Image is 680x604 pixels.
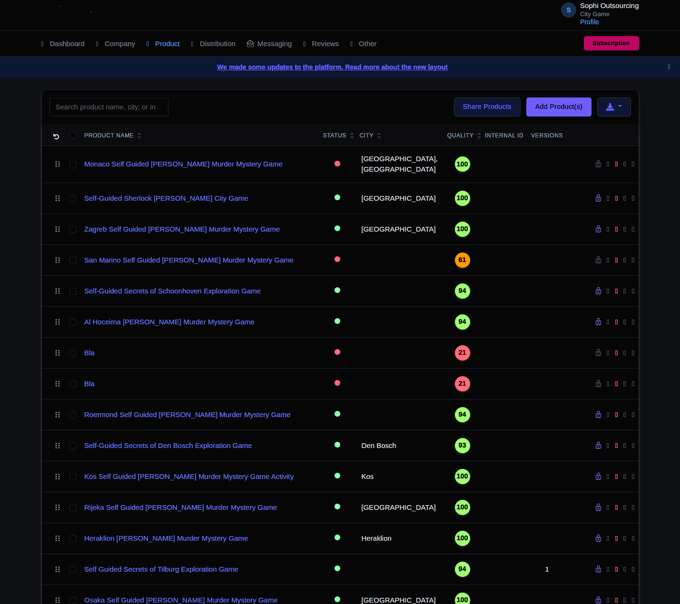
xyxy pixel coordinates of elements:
[41,31,85,57] a: Dashboard
[447,531,478,546] a: 100
[459,317,466,327] span: 94
[323,131,346,140] div: Status
[84,409,290,420] a: Roermond Self Guided [PERSON_NAME] Murder Mystery Game
[333,531,342,545] div: Active
[545,565,549,573] span: 1
[84,379,95,390] a: Bla
[333,315,342,329] div: Active
[459,440,466,451] span: 93
[355,461,443,492] td: Kos
[96,31,135,57] a: Company
[355,430,443,461] td: Den Bosch
[359,131,374,140] div: City
[459,564,466,575] span: 94
[459,379,466,389] span: 21
[350,31,377,57] a: Other
[355,492,443,523] td: [GEOGRAPHIC_DATA]
[147,31,180,57] a: Product
[333,222,342,236] div: Active
[447,222,478,237] a: 100
[580,1,639,10] span: Sophi Outsourcing
[84,193,248,204] a: Self-Guided Sherlock [PERSON_NAME] City Game
[447,345,478,360] a: 21
[457,193,468,204] span: 100
[454,97,521,117] a: Share Products
[668,61,670,72] button: Close announcement
[457,471,468,482] span: 100
[84,564,238,575] a: Self Guided Secrets of Tilburg Exploration Game
[333,253,342,267] div: Inactive
[84,440,252,451] a: Self-Guided Secrets of Den Bosch Exploration Game
[333,157,342,171] div: Inactive
[84,255,294,266] a: San Marino Self Guided [PERSON_NAME] Murder Mystery Game
[333,408,342,421] div: Active
[49,98,168,116] input: Search product name, city, or interal id
[447,253,478,268] a: 61
[526,97,591,117] a: Add Product(s)
[481,124,527,146] th: Internal ID
[459,348,466,358] span: 21
[447,438,478,453] a: 93
[247,31,292,57] a: Messaging
[333,562,342,576] div: Active
[84,131,134,140] div: Product Name
[333,500,342,514] div: Active
[457,224,468,234] span: 100
[580,18,599,26] a: Profile
[457,159,468,170] span: 100
[84,286,261,297] a: Self-Guided Secrets of Schoonhoven Exploration Game
[6,62,674,72] a: We made some updates to the platform. Read more about the new layout
[555,2,639,17] a: S Sophi Outsourcing City Game
[333,284,342,298] div: Active
[561,2,576,18] span: S
[333,377,342,390] div: Inactive
[84,533,248,544] a: Heraklion [PERSON_NAME] Murder Mystery Game
[447,562,478,577] a: 94
[459,255,466,265] span: 61
[447,191,478,206] a: 100
[355,183,443,214] td: [GEOGRAPHIC_DATA]
[457,502,468,513] span: 100
[84,159,283,170] a: Monaco Self Guided [PERSON_NAME] Murder Mystery Game
[457,533,468,544] span: 100
[459,286,466,296] span: 94
[355,214,443,244] td: [GEOGRAPHIC_DATA]
[447,283,478,299] a: 94
[303,31,339,57] a: Reviews
[447,314,478,330] a: 94
[447,500,478,515] a: 100
[333,438,342,452] div: Active
[333,346,342,360] div: Inactive
[333,191,342,205] div: Active
[527,124,567,146] th: Versions
[447,156,478,172] a: 100
[355,146,443,183] td: [GEOGRAPHIC_DATA], [GEOGRAPHIC_DATA]
[84,471,294,482] a: Kos Self Guided [PERSON_NAME] Murder Mystery Game Activity
[447,131,474,140] div: Quality
[459,409,466,420] span: 94
[447,407,478,422] a: 94
[447,376,478,391] a: 21
[84,348,95,359] a: Bla
[84,224,280,235] a: Zagreb Self Guided [PERSON_NAME] Murder Mystery Game
[191,31,236,57] a: Distribution
[447,469,478,484] a: 100
[584,36,639,50] a: Subscription
[84,317,255,328] a: Al Hoceima [PERSON_NAME] Murder Mystery Game
[355,523,443,554] td: Heraklion
[333,469,342,483] div: Active
[37,5,110,26] img: logo-ab69f6fb50320c5b225c76a69d11143b.png
[580,11,639,17] small: City Game
[84,502,277,513] a: Rijeka Self Guided [PERSON_NAME] Murder Mystery Game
